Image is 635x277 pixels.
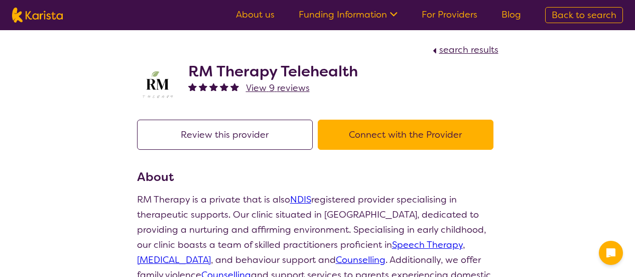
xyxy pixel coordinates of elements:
[137,129,318,141] a: Review this provider
[137,120,313,150] button: Review this provider
[199,82,207,91] img: fullstar
[439,44,498,56] span: search results
[552,9,616,21] span: Back to search
[422,9,477,21] a: For Providers
[290,194,311,206] a: NDIS
[318,129,498,141] a: Connect with the Provider
[430,44,498,56] a: search results
[209,82,218,91] img: fullstar
[137,168,498,186] h3: About
[501,9,521,21] a: Blog
[246,80,310,96] a: View 9 reviews
[230,82,239,91] img: fullstar
[12,8,63,23] img: Karista logo
[188,62,358,80] h2: RM Therapy Telehealth
[318,120,493,150] button: Connect with the Provider
[299,9,398,21] a: Funding Information
[545,7,623,23] a: Back to search
[336,254,386,266] a: Counselling
[392,239,463,251] a: Speech Therapy
[188,82,197,91] img: fullstar
[236,9,275,21] a: About us
[137,67,177,103] img: b3hjthhf71fnbidirs13.png
[137,254,211,266] a: [MEDICAL_DATA]
[220,82,228,91] img: fullstar
[246,82,310,94] span: View 9 reviews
